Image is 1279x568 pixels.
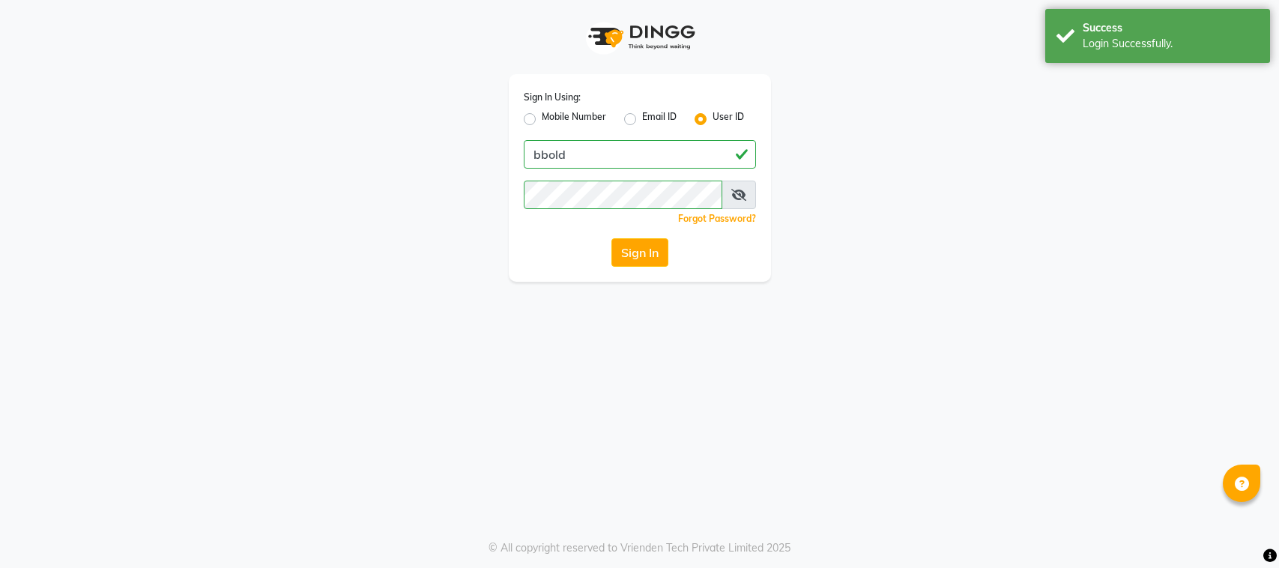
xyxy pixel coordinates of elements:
a: Forgot Password? [678,213,756,224]
input: Username [524,181,722,209]
img: logo1.svg [580,15,700,59]
label: Mobile Number [542,110,606,128]
label: Sign In Using: [524,91,581,104]
label: Email ID [642,110,677,128]
div: Success [1083,20,1259,36]
div: Login Successfully. [1083,36,1259,52]
input: Username [524,140,756,169]
button: Sign In [611,238,668,267]
iframe: chat widget [1216,508,1264,553]
label: User ID [713,110,744,128]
